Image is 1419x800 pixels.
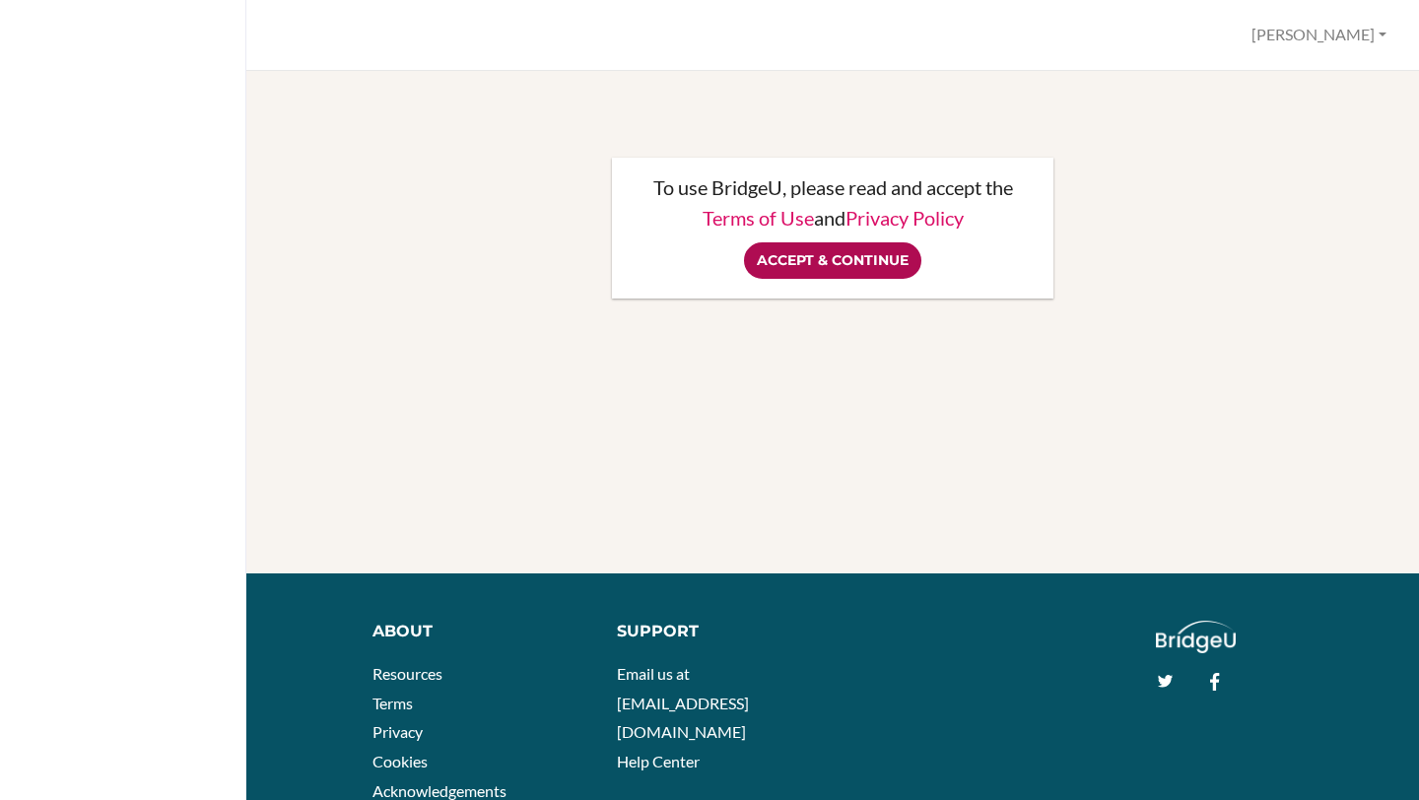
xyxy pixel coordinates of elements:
[372,694,413,712] a: Terms
[632,208,1034,228] p: and
[617,664,749,741] a: Email us at [EMAIL_ADDRESS][DOMAIN_NAME]
[1243,17,1395,53] button: [PERSON_NAME]
[372,664,442,683] a: Resources
[632,177,1034,197] p: To use BridgeU, please read and accept the
[372,752,428,770] a: Cookies
[617,621,818,643] div: Support
[845,206,964,230] a: Privacy Policy
[372,781,507,800] a: Acknowledgements
[703,206,814,230] a: Terms of Use
[372,722,423,741] a: Privacy
[1156,621,1236,653] img: logo_white@2x-f4f0deed5e89b7ecb1c2cc34c3e3d731f90f0f143d5ea2071677605dd97b5244.png
[372,621,588,643] div: About
[744,242,921,279] input: Accept & Continue
[617,752,700,770] a: Help Center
